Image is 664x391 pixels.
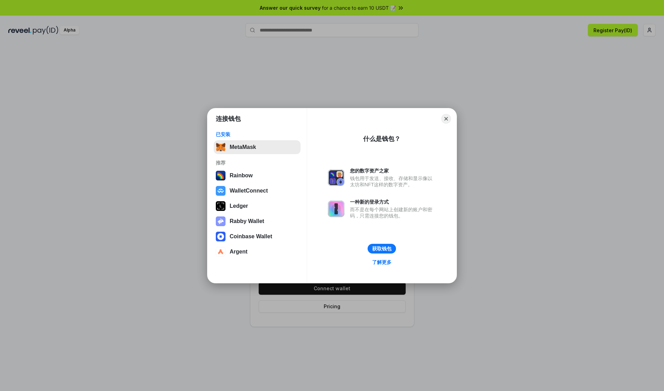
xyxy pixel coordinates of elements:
[328,201,344,217] img: svg+xml,%3Csvg%20xmlns%3D%22http%3A%2F%2Fwww.w3.org%2F2000%2Fsvg%22%20fill%3D%22none%22%20viewBox...
[230,203,248,209] div: Ledger
[214,184,301,198] button: WalletConnect
[230,233,272,240] div: Coinbase Wallet
[350,199,436,205] div: 一种新的登录方式
[214,230,301,243] button: Coinbase Wallet
[441,114,451,124] button: Close
[216,171,225,180] img: svg+xml,%3Csvg%20width%3D%22120%22%20height%3D%22120%22%20viewBox%3D%220%200%20120%20120%22%20fil...
[328,169,344,186] img: svg+xml,%3Csvg%20xmlns%3D%22http%3A%2F%2Fwww.w3.org%2F2000%2Fsvg%22%20fill%3D%22none%22%20viewBox...
[216,232,225,241] img: svg+xml,%3Csvg%20width%3D%2228%22%20height%3D%2228%22%20viewBox%3D%220%200%2028%2028%22%20fill%3D...
[214,140,301,154] button: MetaMask
[216,131,298,137] div: 已安装
[368,244,396,254] button: 获取钱包
[363,135,400,143] div: 什么是钱包？
[216,201,225,211] img: svg+xml,%3Csvg%20xmlns%3D%22http%3A%2F%2Fwww.w3.org%2F2000%2Fsvg%22%20width%3D%2228%22%20height%3...
[214,169,301,183] button: Rainbow
[230,249,248,255] div: Argent
[350,175,436,188] div: 钱包用于发送、接收、存储和显示像以太坊和NFT这样的数字资产。
[216,216,225,226] img: svg+xml,%3Csvg%20xmlns%3D%22http%3A%2F%2Fwww.w3.org%2F2000%2Fsvg%22%20fill%3D%22none%22%20viewBox...
[216,160,298,166] div: 推荐
[214,199,301,213] button: Ledger
[216,142,225,152] img: svg+xml,%3Csvg%20fill%3D%22none%22%20height%3D%2233%22%20viewBox%3D%220%200%2035%2033%22%20width%...
[350,168,436,174] div: 您的数字资产之家
[230,172,253,179] div: Rainbow
[216,186,225,196] img: svg+xml,%3Csvg%20width%3D%2228%22%20height%3D%2228%22%20viewBox%3D%220%200%2028%2028%22%20fill%3D...
[372,259,391,265] div: 了解更多
[216,115,241,123] h1: 连接钱包
[230,144,256,150] div: MetaMask
[230,188,268,194] div: WalletConnect
[214,245,301,259] button: Argent
[216,247,225,257] img: svg+xml,%3Csvg%20width%3D%2228%22%20height%3D%2228%22%20viewBox%3D%220%200%2028%2028%22%20fill%3D...
[214,214,301,228] button: Rabby Wallet
[368,258,396,267] a: 了解更多
[350,206,436,219] div: 而不是在每个网站上创建新的账户和密码，只需连接您的钱包。
[372,246,391,252] div: 获取钱包
[230,218,264,224] div: Rabby Wallet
